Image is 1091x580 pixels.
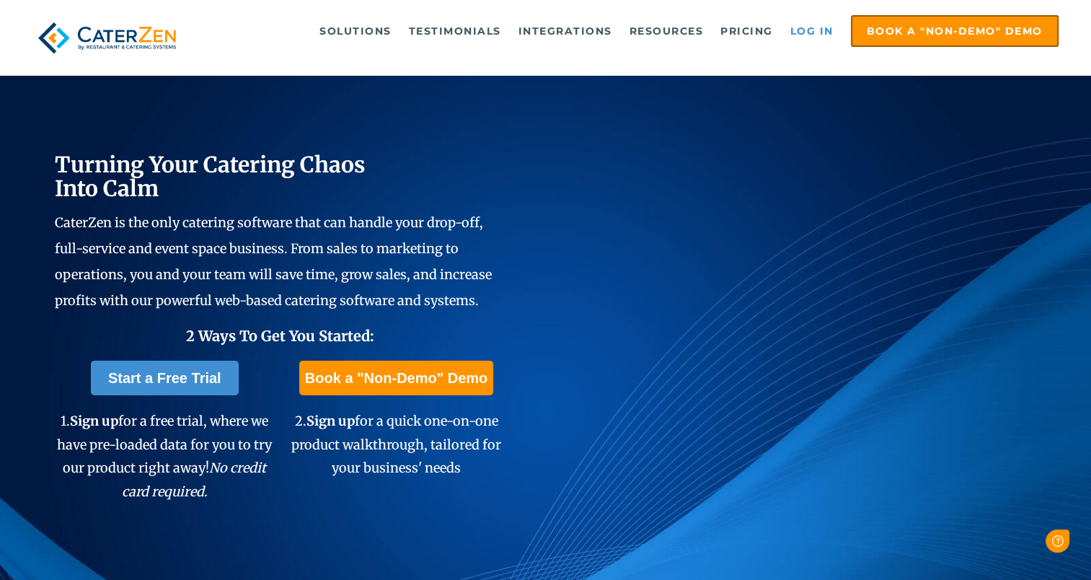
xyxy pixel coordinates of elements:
[713,17,780,45] a: Pricing
[55,151,366,202] span: Turning Your Catering Chaos Into Calm
[299,361,493,395] a: Book a "Non-Demo" Demo
[186,327,374,345] span: 2 Ways To Get You Started:
[306,413,355,429] span: Sign up
[783,17,841,45] a: Log in
[91,361,239,395] a: Start a Free Trial
[963,524,1075,564] iframe: Help widget launcher
[622,17,711,45] a: Resources
[32,15,182,61] img: caterzen
[312,17,399,45] a: Solutions
[511,17,619,45] a: Integrations
[208,15,1058,47] div: Navigation Menu
[851,15,1059,47] a: Book a "Non-Demo" Demo
[70,413,118,429] span: Sign up
[57,413,272,499] span: 1. for a free trial, where we have pre-loaded data for you to try our product right away!
[291,413,501,476] span: 2. for a quick one-on-one product walkthrough, tailored for your business' needs
[55,214,492,309] span: CaterZen is the only catering software that can handle your drop-off, full-service and event spac...
[122,460,267,499] em: No credit card required.
[402,17,508,45] a: Testimonials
